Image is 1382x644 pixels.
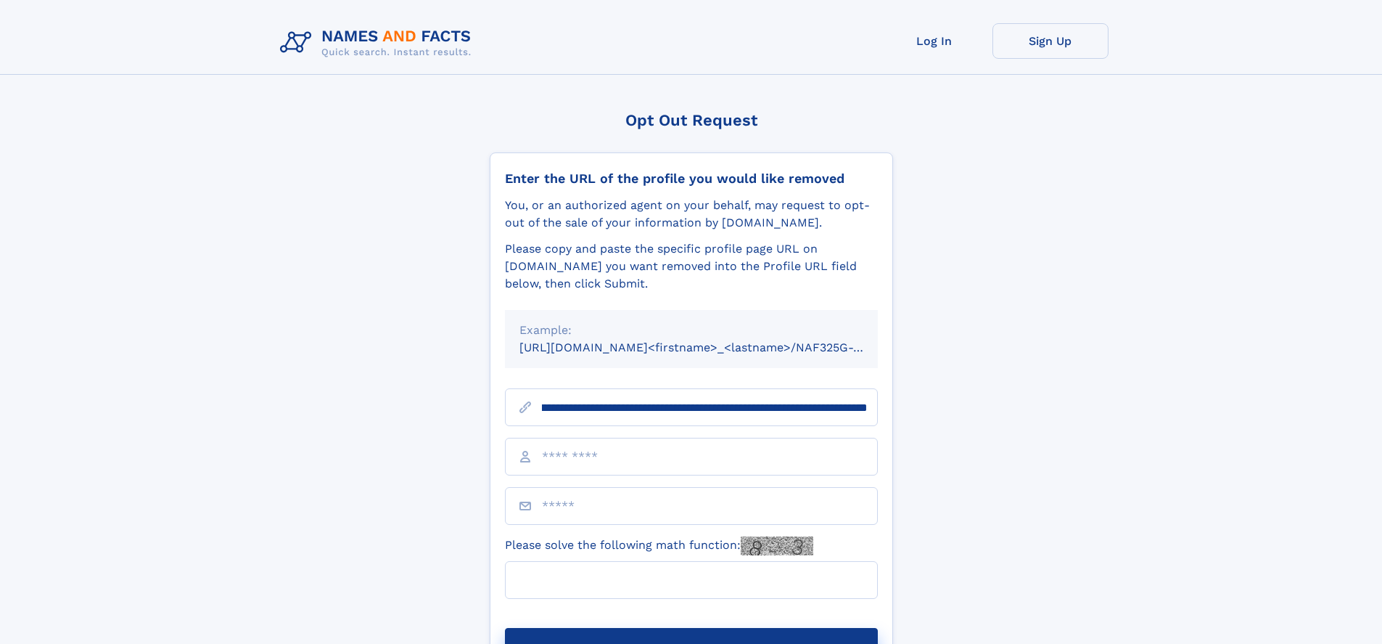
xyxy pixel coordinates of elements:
[505,197,878,232] div: You, or an authorized agent on your behalf, may request to opt-out of the sale of your informatio...
[992,23,1109,59] a: Sign Up
[490,111,893,129] div: Opt Out Request
[876,23,992,59] a: Log In
[505,537,813,555] label: Please solve the following math function:
[505,171,878,187] div: Enter the URL of the profile you would like removed
[274,23,483,62] img: Logo Names and Facts
[519,341,905,354] small: [URL][DOMAIN_NAME]<firstname>_<lastname>/NAF325G-xxxxxxxx
[519,322,863,339] div: Example:
[505,240,878,293] div: Please copy and paste the specific profile page URL on [DOMAIN_NAME] you want removed into the Pr...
